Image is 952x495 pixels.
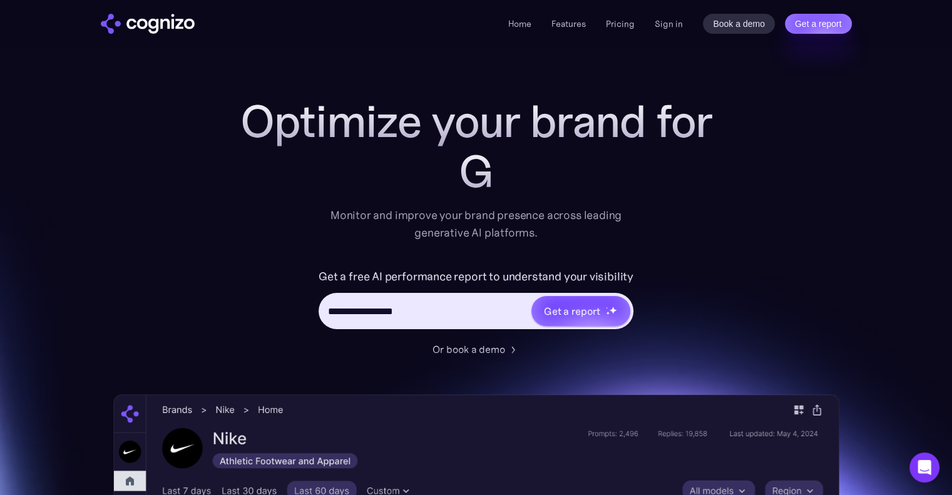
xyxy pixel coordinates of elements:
img: star [609,306,617,314]
div: Open Intercom Messenger [909,452,939,482]
div: G [226,146,727,196]
a: home [101,14,195,34]
h1: Optimize your brand for [226,96,727,146]
img: star [606,307,608,309]
div: Or book a demo [432,342,505,357]
a: Book a demo [703,14,775,34]
form: Hero URL Input Form [319,267,633,335]
img: star [606,311,610,315]
div: Get a report [544,304,600,319]
a: Home [508,18,531,29]
a: Or book a demo [432,342,520,357]
div: Monitor and improve your brand presence across leading generative AI platforms. [322,207,630,242]
a: Get a reportstarstarstar [530,295,632,327]
a: Features [551,18,586,29]
a: Pricing [606,18,635,29]
a: Sign in [655,16,683,31]
label: Get a free AI performance report to understand your visibility [319,267,633,287]
img: cognizo logo [101,14,195,34]
a: Get a report [785,14,852,34]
